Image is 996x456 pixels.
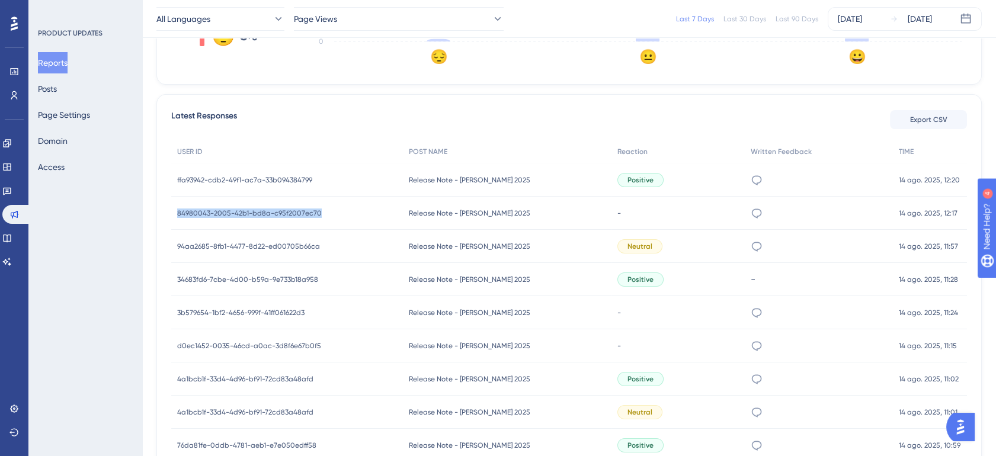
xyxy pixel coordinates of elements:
span: 14 ago. 2025, 11:24 [899,308,958,317]
span: 14 ago. 2025, 12:17 [899,208,957,218]
span: d0ec1452-0035-46cd-a0ac-3d8f6e67b0f5 [177,341,321,351]
button: Access [38,156,65,178]
text: 😀 [848,48,866,65]
span: POST NAME [409,147,447,156]
span: Page Views [294,12,337,26]
span: Reaction [617,147,648,156]
span: Release Note - [PERSON_NAME] 2025 [409,441,530,450]
span: Positive [627,175,654,185]
span: 14 ago. 2025, 12:20 [899,175,960,185]
span: 14 ago. 2025, 11:01 [899,407,957,417]
span: 94aa2685-8fb1-4477-8d22-ed00705b66ca [177,242,320,251]
div: 😔 [212,26,230,45]
button: Reports [38,52,68,73]
button: Posts [38,78,57,99]
span: Neutral [627,242,652,251]
span: Release Note - [PERSON_NAME] 2025 [409,374,530,384]
div: 4 [82,6,86,15]
tspan: 0 [319,37,324,46]
span: - [617,208,621,218]
span: 14 ago. 2025, 11:02 [899,374,959,384]
button: Export CSV [890,110,967,129]
span: 14 ago. 2025, 11:28 [899,275,958,284]
span: 14 ago. 2025, 11:57 [899,242,958,251]
span: Latest Responses [171,109,237,130]
span: 14 ago. 2025, 11:15 [899,341,957,351]
div: Last 30 Days [723,14,766,24]
text: 😐 [639,48,657,65]
span: Need Help? [28,3,74,17]
span: Written Feedback [751,147,812,156]
span: 3b579654-1bf2-4656-999f-41ff061622d3 [177,308,305,317]
span: All Languages [156,12,210,26]
div: [DATE] [838,12,862,26]
tspan: 3 [436,27,441,38]
span: USER ID [177,147,203,156]
span: Release Note - [PERSON_NAME] 2025 [409,275,530,284]
span: ffa93942-cdb2-49f1-ac7a-33b094384799 [177,175,312,185]
span: 34683fd6-7cbe-4d00-b59a-9e733b18a958 [177,275,318,284]
div: Last 7 Days [676,14,714,24]
span: 4a1bcb1f-33d4-4d96-bf91-72cd83a48afd [177,374,313,384]
span: Positive [627,441,654,450]
span: Positive [627,374,654,384]
button: Page Views [294,7,504,31]
span: 84980043-2005-42b1-bd8a-c95f2007ec70 [177,208,322,218]
span: Release Note - [PERSON_NAME] 2025 [409,341,530,351]
button: Domain [38,130,68,152]
div: - [751,274,887,285]
button: Page Settings [38,104,90,126]
span: Positive [627,275,654,284]
span: Release Note - [PERSON_NAME] 2025 [409,407,530,417]
span: Release Note - [PERSON_NAME] 2025 [409,208,530,218]
span: 76da81fe-0ddb-4781-aeb1-e7e050edff58 [177,441,316,450]
span: 4a1bcb1f-33d4-4d96-bf91-72cd83a48afd [177,407,313,417]
span: 14 ago. 2025, 10:59 [899,441,960,450]
span: Release Note - [PERSON_NAME] 2025 [409,242,530,251]
span: Neutral [627,407,652,417]
iframe: UserGuiding AI Assistant Launcher [946,409,982,445]
div: [DATE] [908,12,932,26]
span: TIME [899,147,914,156]
span: - [617,308,621,317]
span: Release Note - [PERSON_NAME] 2025 [409,175,530,185]
button: All Languages [156,7,284,31]
text: 😔 [430,48,448,65]
span: Release Note - [PERSON_NAME] 2025 [409,308,530,317]
span: - [617,341,621,351]
div: PRODUCT UPDATES [38,28,103,38]
span: Export CSV [910,115,947,124]
div: Last 90 Days [776,14,818,24]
